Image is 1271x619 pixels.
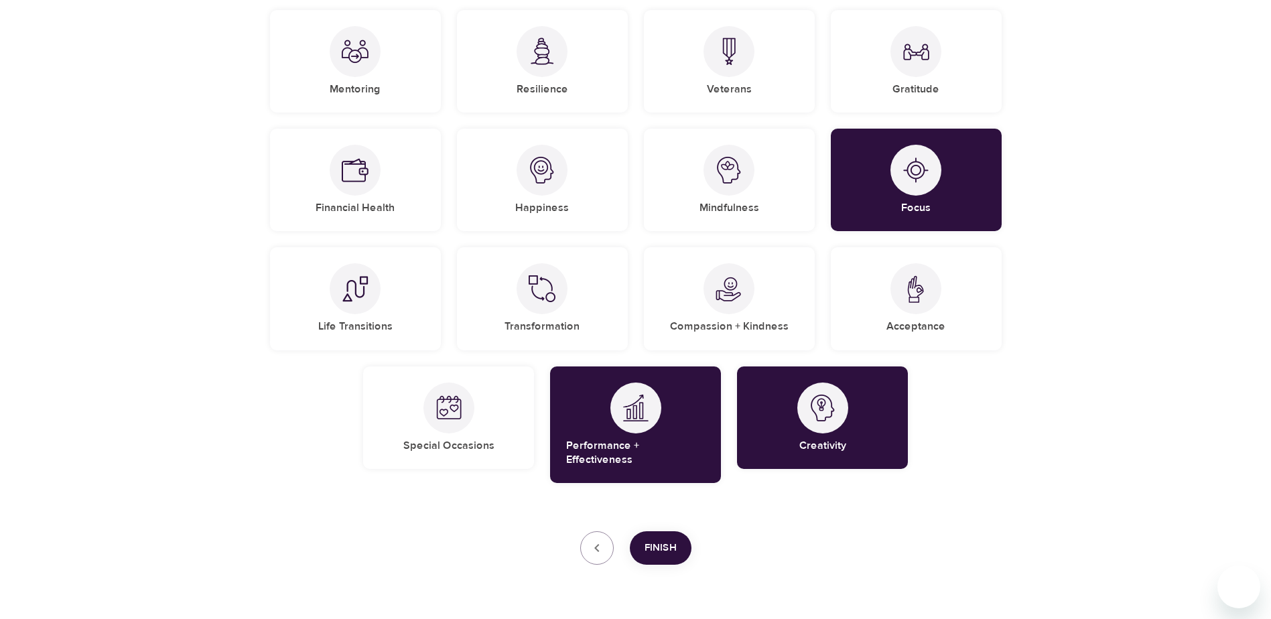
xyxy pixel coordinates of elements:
[831,129,1002,231] div: FocusFocus
[716,157,742,184] img: Mindfulness
[902,275,929,303] img: Acceptance
[707,82,752,96] h5: Veterans
[342,157,369,184] img: Financial Health
[644,129,815,231] div: MindfulnessMindfulness
[316,201,395,215] h5: Financial Health
[670,320,789,334] h5: Compassion + Kindness
[505,320,580,334] h5: Transformation
[622,394,649,421] img: Performance + Effectiveness
[901,201,931,215] h5: Focus
[457,129,628,231] div: HappinessHappiness
[270,129,441,231] div: Financial HealthFinancial Health
[831,10,1002,113] div: GratitudeGratitude
[318,320,393,334] h5: Life Transitions
[330,82,381,96] h5: Mentoring
[457,10,628,113] div: ResilienceResilience
[270,10,441,113] div: MentoringMentoring
[737,366,908,469] div: CreativityCreativity
[902,157,929,184] img: Focus
[644,247,815,350] div: Compassion + KindnessCompassion + Kindness
[403,439,494,453] h5: Special Occasions
[457,247,628,350] div: TransformationTransformation
[892,82,939,96] h5: Gratitude
[550,366,721,484] div: Performance + EffectivenessPerformance + Effectiveness
[529,38,555,65] img: Resilience
[630,531,691,565] button: Finish
[515,201,569,215] h5: Happiness
[436,395,462,421] img: Special Occasions
[644,10,815,113] div: VeteransVeterans
[809,395,836,421] img: Creativity
[363,366,534,469] div: Special OccasionsSpecial Occasions
[886,320,945,334] h5: Acceptance
[645,539,677,557] span: Finish
[342,275,369,302] img: Life Transitions
[902,38,929,65] img: Gratitude
[517,82,568,96] h5: Resilience
[566,439,705,468] h5: Performance + Effectiveness
[699,201,759,215] h5: Mindfulness
[529,275,555,302] img: Transformation
[799,439,846,453] h5: Creativity
[831,247,1002,350] div: AcceptanceAcceptance
[529,157,555,184] img: Happiness
[342,38,369,65] img: Mentoring
[716,275,742,302] img: Compassion + Kindness
[716,38,742,65] img: Veterans
[1217,565,1260,608] iframe: Button to launch messaging window
[270,247,441,350] div: Life TransitionsLife Transitions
